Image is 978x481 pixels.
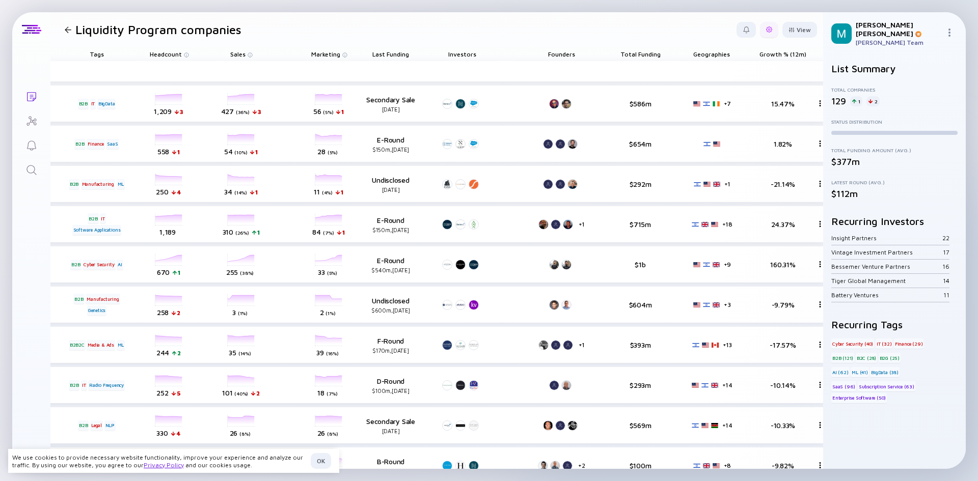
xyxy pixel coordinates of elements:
img: United States Flag [693,101,701,106]
div: 16 [942,263,949,270]
div: $100m, [DATE] [358,387,424,394]
div: Manufacturing [81,179,115,189]
div: $604m [607,300,673,309]
img: Israel Flag [693,463,701,468]
div: E-Round [358,256,424,273]
div: Insight Partners [831,234,942,242]
img: Israel Flag [703,142,711,147]
div: Manufacturing [86,294,120,304]
div: B2B [78,420,89,431]
div: [DATE] [358,428,424,434]
img: Menu [817,181,823,187]
div: + 18 [722,220,731,228]
div: + 2 [578,462,584,469]
img: Israel Flag [693,182,701,187]
div: BigData [97,99,116,109]
div: Subscription Service (63) [858,381,915,391]
div: [DATE] [358,186,424,193]
a: Privacy Policy [144,461,184,469]
div: -10.14% [750,381,816,389]
img: United States Flag [712,463,720,468]
span: Marketing [311,50,340,58]
h2: Recurring Tags [831,319,958,330]
div: + 14 [722,421,731,429]
div: $540m, [DATE] [358,267,424,273]
h1: Liquidity Program companies [75,22,241,37]
div: B2C (28) [856,353,877,363]
img: Israel Flag [691,423,699,428]
div: $150m, [DATE] [358,146,424,153]
div: We use cookies to provide necessary website functionality, improve your experience and analyze ou... [12,454,307,469]
div: Enterprise Software (50) [831,393,887,403]
div: -9.82% [750,461,816,470]
button: View [782,22,817,38]
span: Sales [230,50,246,58]
span: Last Funding [372,50,409,58]
img: United States Flag [693,302,701,307]
img: Kenya Flag [711,423,719,428]
div: AI (62) [831,367,850,377]
div: Geographies [689,47,735,61]
div: + 9 [724,261,730,268]
img: Israel Flag [702,101,711,106]
div: Cyber Security [83,260,115,270]
div: B2B [74,139,85,149]
span: Headcount [150,50,182,58]
div: SaaS (96) [831,381,856,391]
div: $586m [607,99,673,108]
div: AI [117,260,123,270]
div: Secondary Sale [358,95,424,112]
span: Growth % (12m) [759,50,806,58]
div: $569m [607,421,673,430]
img: Israel Flag [691,222,699,227]
div: Status Distribution [831,119,958,125]
img: Israel Flag [702,302,711,307]
div: B2B [88,213,98,223]
div: SaaS [106,139,119,149]
div: -9.79% [750,300,816,309]
img: Menu [817,301,823,307]
a: Search [12,157,50,181]
div: IT [81,380,87,390]
div: 22 [942,234,949,242]
div: 1.82% [750,139,816,148]
div: $293m [607,381,673,389]
div: Radio Frequency [88,380,125,390]
div: 11 [943,291,949,299]
div: $170m, [DATE] [358,347,424,354]
img: Canada Flag [711,343,719,348]
div: 14 [943,277,949,285]
div: Media & Ads [87,340,115,350]
img: United States Flag [693,262,701,267]
div: $1b [607,260,673,269]
div: B2B [70,260,81,270]
div: $393m [607,341,673,349]
div: D-Round [358,377,424,394]
img: Israel Flag [692,343,700,348]
img: Menu [817,221,823,227]
div: [PERSON_NAME] Team [856,39,941,46]
div: ML [117,179,125,189]
div: B-Round [358,457,424,474]
div: Latest Round (Avg.) [831,179,958,185]
div: + 8 [724,462,730,469]
div: IT [100,213,106,223]
img: Menu [817,342,823,348]
h2: List Summary [831,63,958,74]
div: Finance (29) [894,338,924,349]
img: Mordechai Profile Picture [831,23,852,44]
div: $292m [607,180,673,188]
img: United Kingdom Flag [701,222,709,227]
div: + 13 [723,341,731,349]
div: Tiger Global Management [831,277,943,285]
img: Menu [817,422,823,428]
div: [DATE] [358,106,424,112]
div: B2B2C [69,340,86,350]
div: Undisclosed [358,296,424,314]
img: United States Flag [703,182,711,187]
a: Reminders [12,132,50,157]
div: 1 [850,96,862,106]
div: B2B [69,380,79,390]
img: United Kingdom Flag [713,182,721,187]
